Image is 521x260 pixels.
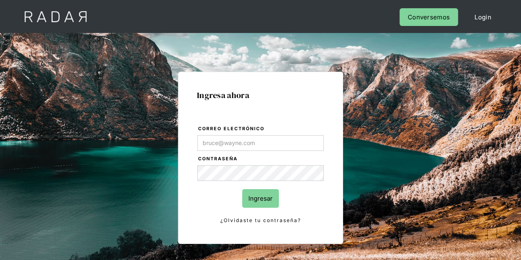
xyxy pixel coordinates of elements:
[400,8,458,26] a: Conversemos
[198,155,324,163] label: Contraseña
[197,135,324,151] input: bruce@wayne.com
[466,8,500,26] a: Login
[197,216,324,225] a: ¿Olvidaste tu contraseña?
[198,125,324,133] label: Correo electrónico
[197,124,324,225] form: Login Form
[197,91,324,100] h1: Ingresa ahora
[242,189,279,208] input: Ingresar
